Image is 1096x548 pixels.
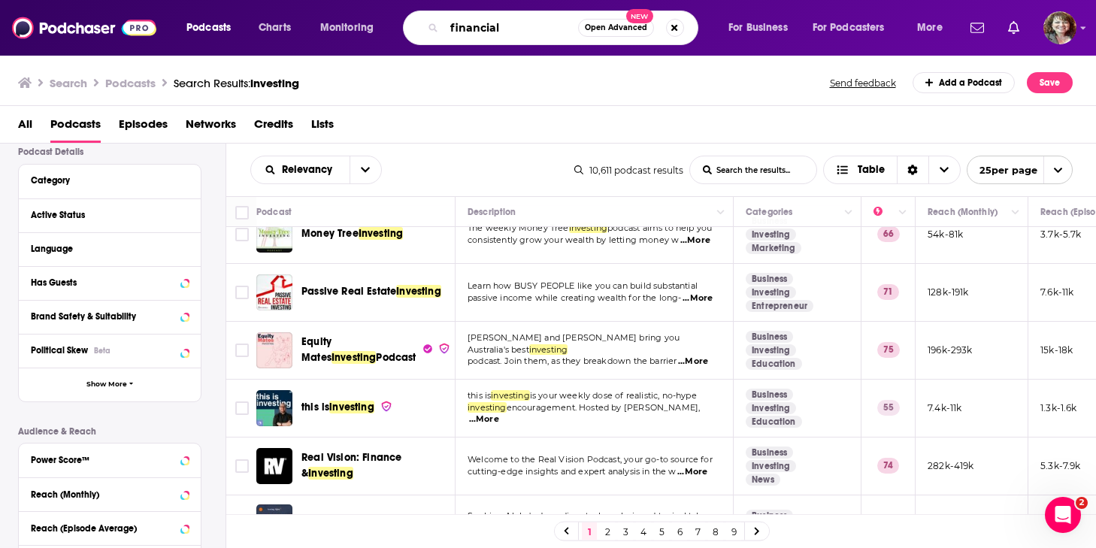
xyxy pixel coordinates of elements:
[877,458,899,473] p: 74
[1007,204,1025,222] button: Column Actions
[256,216,292,253] a: Money Tree Investing
[310,16,393,40] button: open menu
[712,204,730,222] button: Column Actions
[468,203,516,221] div: Description
[507,402,701,413] span: encouragement. Hosted by [PERSON_NAME],
[726,522,741,540] a: 9
[31,244,179,254] div: Language
[31,307,189,325] a: Brand Safety & Suitability
[31,484,189,503] button: Reach (Monthly)
[873,203,895,221] div: Power Score
[174,76,299,90] div: Search Results:
[235,344,249,357] span: Toggle select row
[858,165,885,175] span: Table
[301,400,392,415] a: this isinvesting
[928,459,974,472] p: 282k-419k
[680,235,710,247] span: ...More
[468,510,711,521] span: Seeking Alpha's deep dive stock analysis and topical takes
[320,17,374,38] span: Monitoring
[1040,228,1082,241] p: 3.7k-5.7k
[282,165,338,175] span: Relevancy
[1043,11,1076,44] span: Logged in as ronnie54400
[897,156,928,183] div: Sort Direction
[718,16,807,40] button: open menu
[746,300,813,312] a: Entrepreneur
[119,112,168,143] a: Episodes
[672,522,687,540] a: 6
[235,286,249,299] span: Toggle select row
[907,16,961,40] button: open menu
[1040,344,1073,356] p: 15k-18k
[301,401,329,413] span: this is
[438,342,450,355] img: verified Badge
[468,235,679,245] span: consistently grow your wealth by letting money w
[877,400,900,415] p: 55
[31,171,189,189] button: Category
[350,156,381,183] button: open menu
[600,522,615,540] a: 2
[235,459,249,473] span: Toggle select row
[301,227,359,240] span: Money Tree
[491,390,530,401] span: investing
[728,17,788,38] span: For Business
[746,331,793,343] a: Business
[256,274,292,310] img: Passive Real Estate Investing
[746,358,802,370] a: Education
[186,112,236,143] a: Networks
[259,17,291,38] span: Charts
[311,112,334,143] a: Lists
[746,460,796,472] a: Investing
[468,454,713,465] span: Welcome to the Real Vision Podcast, your go-to source for
[746,203,792,221] div: Categories
[468,332,680,355] span: [PERSON_NAME] and [PERSON_NAME] bring you Australia's best
[31,175,179,186] div: Category
[176,16,250,40] button: open menu
[301,335,450,365] a: Equity MatesInvestingPodcast
[1045,497,1081,533] iframe: Intercom live chat
[746,402,796,414] a: Investing
[1027,72,1073,93] button: Save
[301,284,441,299] a: Passive Real EstateInvesting
[250,76,299,90] span: investing
[574,165,683,176] div: 10,611 podcast results
[746,416,802,428] a: Education
[94,346,111,356] div: Beta
[928,228,963,241] p: 54k-81k
[31,489,176,500] div: Reach (Monthly)
[256,448,292,484] img: Real Vision: Finance & Investing
[803,16,907,40] button: open menu
[31,523,176,534] div: Reach (Episode Average)
[186,17,231,38] span: Podcasts
[301,335,332,363] span: Equity Mates
[18,112,32,143] span: All
[469,413,499,425] span: ...More
[1040,401,1077,414] p: 1.3k-1.6k
[746,242,801,254] a: Marketing
[235,401,249,415] span: Toggle select row
[249,16,300,40] a: Charts
[31,450,189,468] button: Power Score™
[677,466,707,478] span: ...More
[1040,286,1073,298] p: 7.6k-11k
[626,9,653,23] span: New
[31,210,179,220] div: Active Status
[823,156,961,184] button: Choose View
[636,522,651,540] a: 4
[31,345,88,356] span: Political Skew
[301,285,396,298] span: Passive Real Estate
[256,390,292,426] img: this is investing
[50,112,101,143] span: Podcasts
[746,474,780,486] a: News
[708,522,723,540] a: 8
[31,455,176,465] div: Power Score™
[12,14,156,42] img: Podchaser - Follow, Share and Rate Podcasts
[31,205,189,224] button: Active Status
[256,332,292,368] a: Equity Mates Investing Podcast
[31,341,189,359] button: Political SkewBeta
[301,450,450,480] a: Real Vision: Finance &Investing
[607,223,712,233] span: podcast aims to help you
